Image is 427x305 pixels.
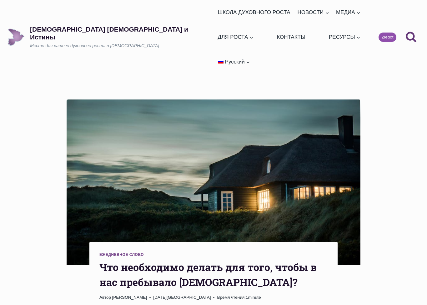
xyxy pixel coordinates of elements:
button: Показать форму поиска [403,29,419,46]
a: Русский [215,49,253,74]
span: НОВОСТИ [297,8,329,17]
span: minute [248,295,261,300]
a: [DEMOGRAPHIC_DATA] [DEMOGRAPHIC_DATA] и ИстиныМесто для вашего духовного роста в [DEMOGRAPHIC_DATA] [8,25,215,49]
span: ДЛЯ РОСТА [218,33,254,41]
span: Автор [99,294,111,301]
span: Русский [225,59,245,65]
a: КОНТАКТЫ [274,25,308,49]
span: МЕДИА [336,8,360,17]
time: [DATE][GEOGRAPHIC_DATA] [153,294,211,301]
a: ДЛЯ РОСТА [215,25,256,49]
a: [PERSON_NAME] [112,295,147,300]
span: 1 [217,294,261,301]
p: [DEMOGRAPHIC_DATA] [DEMOGRAPHIC_DATA] и Истины [30,25,215,41]
a: Ziedot [379,33,396,42]
a: РЕСУРСЫ [326,25,363,49]
span: Время чтения: [217,295,246,300]
a: Ежедневное слово [99,252,144,257]
p: Место для вашего духовного роста в [DEMOGRAPHIC_DATA] [30,43,215,49]
h1: Что необходимо делать для того, чтобы в нас пребывало [DEMOGRAPHIC_DATA]? [99,260,328,290]
img: Draudze Gars un Patiesība [8,28,25,46]
span: РЕСУРСЫ [329,33,360,41]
